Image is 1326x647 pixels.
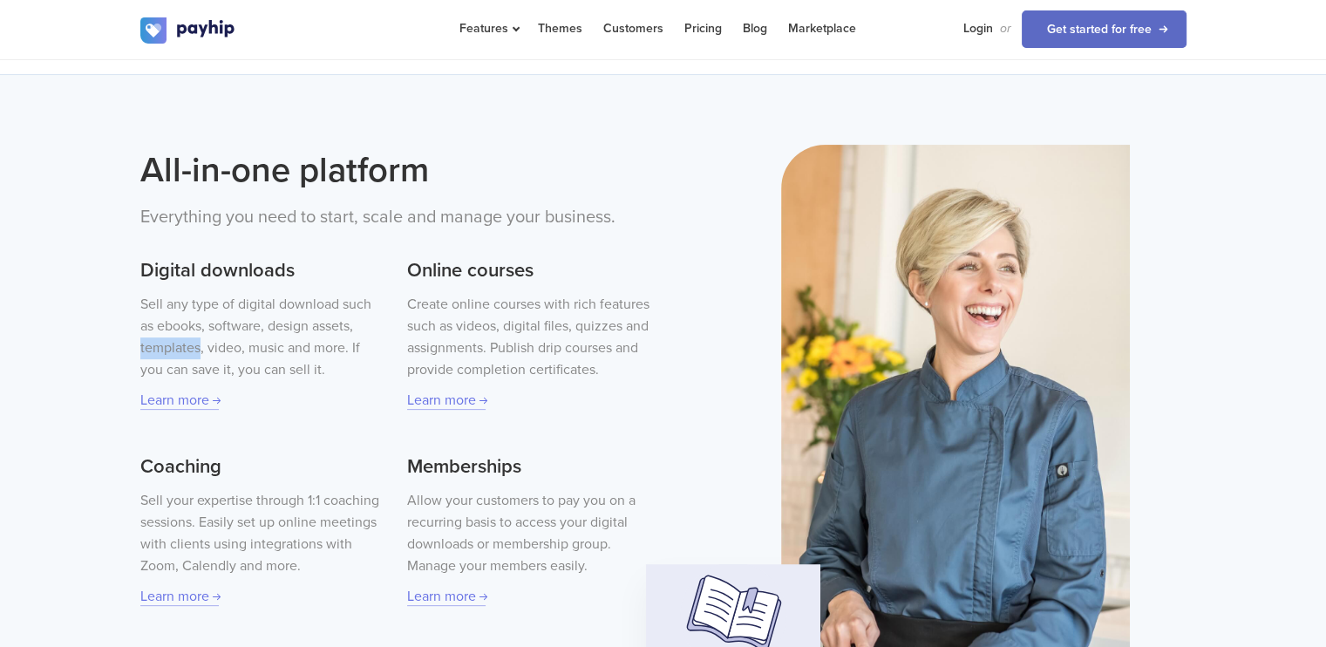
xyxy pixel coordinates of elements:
[140,257,383,285] h3: Digital downloads
[140,588,219,606] a: Learn more
[140,490,383,577] p: Sell your expertise through 1:1 coaching sessions. Easily set up online meetings with clients usi...
[140,17,236,44] img: logo.svg
[459,21,517,36] span: Features
[140,204,650,231] p: Everything you need to start, scale and manage your business.
[407,490,649,577] p: Allow your customers to pay you on a recurring basis to access your digital downloads or membersh...
[1022,10,1187,48] a: Get started for free
[407,294,649,381] p: Create online courses with rich features such as videos, digital files, quizzes and assignments. ...
[140,145,650,195] h2: All-in-one platform
[407,453,649,481] h3: Memberships
[407,257,649,285] h3: Online courses
[140,392,219,410] a: Learn more
[407,392,486,410] a: Learn more
[140,294,383,381] p: Sell any type of digital download such as ebooks, software, design assets, templates, video, musi...
[407,588,486,606] a: Learn more
[140,453,383,481] h3: Coaching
